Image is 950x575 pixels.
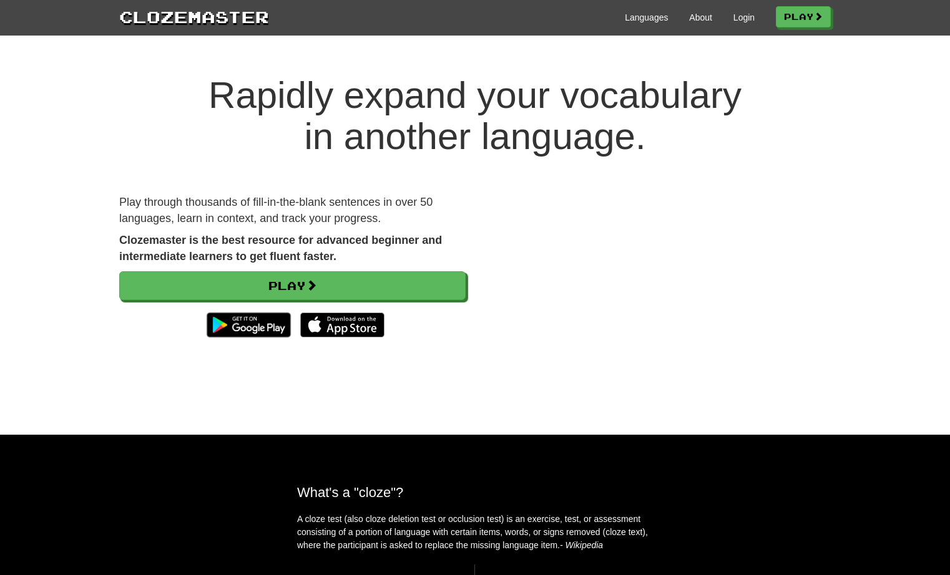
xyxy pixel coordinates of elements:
a: Languages [625,11,668,24]
a: Clozemaster [119,5,269,28]
a: Login [733,11,755,24]
img: Get it on Google Play [200,306,297,344]
p: A cloze test (also cloze deletion test or occlusion test) is an exercise, test, or assessment con... [297,513,653,552]
em: - Wikipedia [560,540,603,550]
strong: Clozemaster is the best resource for advanced beginner and intermediate learners to get fluent fa... [119,234,442,263]
img: Download_on_the_App_Store_Badge_US-UK_135x40-25178aeef6eb6b83b96f5f2d004eda3bffbb37122de64afbaef7... [300,312,384,337]
a: About [689,11,712,24]
p: Play through thousands of fill-in-the-blank sentences in over 50 languages, learn in context, and... [119,195,466,226]
a: Play [776,6,831,27]
h2: What's a "cloze"? [297,485,653,500]
a: Play [119,271,466,300]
